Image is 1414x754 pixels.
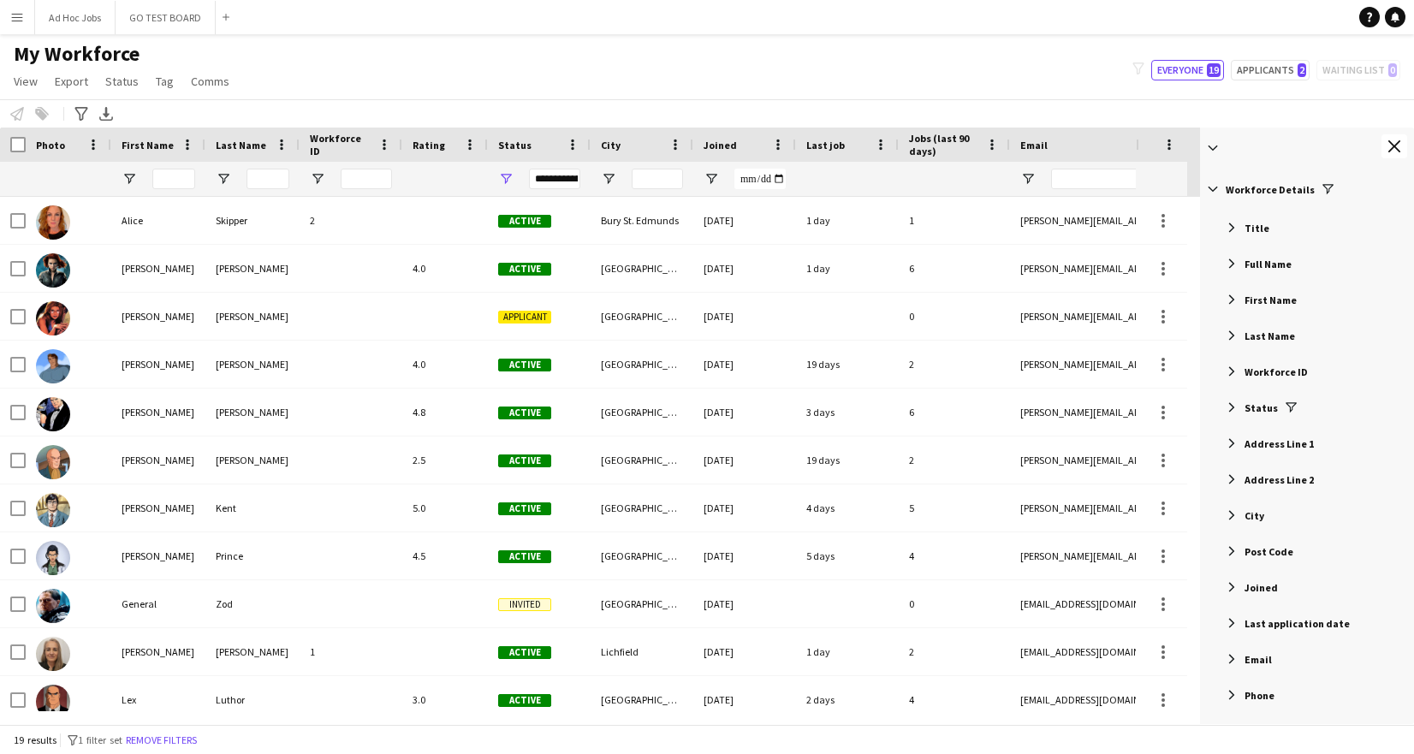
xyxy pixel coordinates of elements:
[402,532,488,579] div: 4.5
[205,676,300,723] div: Luthor
[498,263,551,276] span: Active
[498,407,551,419] span: Active
[310,132,371,157] span: Workforce ID
[247,169,289,189] input: Last Name Filter Input
[498,646,551,659] span: Active
[796,532,899,579] div: 5 days
[1205,428,1414,459] div: Address Line 1
[632,169,683,189] input: City Filter Input
[1245,689,1274,702] span: Phone
[591,197,693,244] div: Bury St. Edmunds
[1245,365,1308,378] span: Workforce ID
[36,493,70,527] img: Clark Kent
[1205,464,1414,495] div: Address Line 2
[498,359,551,371] span: Active
[498,454,551,467] span: Active
[1010,436,1352,484] div: [PERSON_NAME][EMAIL_ADDRESS][DOMAIN_NAME]
[96,104,116,124] app-action-btn: Export XLSX
[205,389,300,436] div: [PERSON_NAME]
[1151,60,1224,80] button: Everyone19
[149,70,181,92] a: Tag
[111,580,205,627] div: General
[36,349,70,383] img: Benjamin Grimm
[1205,248,1414,279] div: Full Name
[36,445,70,479] img: Charles Xavier
[36,139,65,151] span: Photo
[899,389,1010,436] div: 6
[111,293,205,340] div: [PERSON_NAME]
[122,139,174,151] span: First Name
[693,293,796,340] div: [DATE]
[1010,580,1352,627] div: [EMAIL_ADDRESS][DOMAIN_NAME]
[591,436,693,484] div: [GEOGRAPHIC_DATA]
[36,541,70,575] img: Diana Prince
[205,580,300,627] div: Zod
[796,676,899,723] div: 2 days
[734,169,786,189] input: Joined Filter Input
[122,171,137,187] button: Open Filter Menu
[1205,608,1414,638] div: Last application date
[498,139,532,151] span: Status
[105,74,139,89] span: Status
[205,628,300,675] div: [PERSON_NAME]
[111,197,205,244] div: Alice
[413,139,445,151] span: Rating
[205,532,300,579] div: Prince
[1245,509,1264,522] span: City
[116,1,216,34] button: GO TEST BOARD
[341,169,392,189] input: Workforce ID Filter Input
[98,70,146,92] a: Status
[205,484,300,531] div: Kent
[1245,473,1314,486] span: Address Line 2
[796,436,899,484] div: 19 days
[796,245,899,292] div: 1 day
[591,484,693,531] div: [GEOGRAPHIC_DATA]
[402,436,488,484] div: 2.5
[1205,320,1414,351] div: Last Name
[55,74,88,89] span: Export
[591,676,693,723] div: [GEOGRAPHIC_DATA]
[693,436,796,484] div: [DATE]
[1245,401,1278,414] span: Status
[1205,356,1414,387] div: Workforce ID
[704,171,719,187] button: Open Filter Menu
[1245,581,1278,594] span: Joined
[601,171,616,187] button: Open Filter Menu
[35,1,116,34] button: Ad Hoc Jobs
[111,436,205,484] div: [PERSON_NAME]
[796,389,899,436] div: 3 days
[899,436,1010,484] div: 2
[1051,169,1342,189] input: Email Filter Input
[1010,341,1352,388] div: [PERSON_NAME][EMAIL_ADDRESS][DOMAIN_NAME]
[1020,139,1048,151] span: Email
[402,676,488,723] div: 3.0
[591,580,693,627] div: [GEOGRAPHIC_DATA]
[216,139,266,151] span: Last Name
[111,341,205,388] div: [PERSON_NAME]
[899,676,1010,723] div: 4
[704,139,737,151] span: Joined
[152,169,195,189] input: First Name Filter Input
[402,245,488,292] div: 4.0
[1245,437,1314,450] span: Address Line 1
[693,580,796,627] div: [DATE]
[498,598,551,611] span: Invited
[498,311,551,324] span: Applicant
[71,104,92,124] app-action-btn: Advanced filters
[591,532,693,579] div: [GEOGRAPHIC_DATA]
[693,341,796,388] div: [DATE]
[591,628,693,675] div: Lichfield
[1205,572,1414,603] div: Joined
[899,293,1010,340] div: 0
[693,484,796,531] div: [DATE]
[1245,258,1292,270] span: Full Name
[1010,293,1352,340] div: [PERSON_NAME][EMAIL_ADDRESS][DOMAIN_NAME]
[1298,63,1306,77] span: 2
[111,389,205,436] div: [PERSON_NAME]
[806,139,845,151] span: Last job
[1226,183,1315,196] span: Workforce Details
[7,70,45,92] a: View
[1207,63,1221,77] span: 19
[899,197,1010,244] div: 1
[1205,284,1414,315] div: First Name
